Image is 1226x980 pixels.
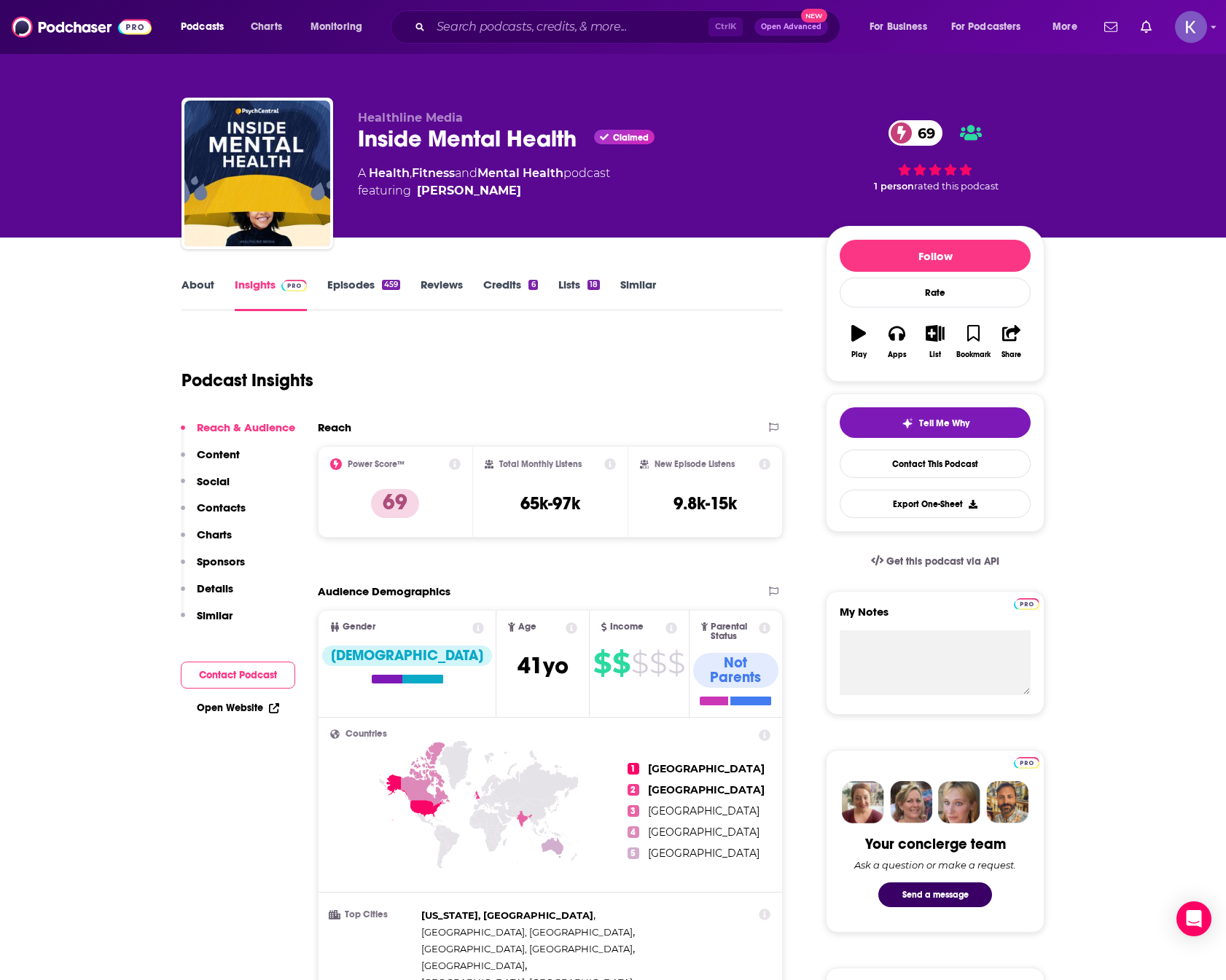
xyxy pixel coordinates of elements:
[181,554,245,581] button: Sponsors
[181,581,233,608] button: Details
[649,651,666,675] span: $
[1175,11,1207,43] button: Show profile menu
[878,315,915,368] button: Apps
[358,111,463,125] span: Healthline Media
[421,926,633,938] span: [GEOGRAPHIC_DATA], [GEOGRAPHIC_DATA]
[859,544,1011,579] a: Get this podcast via API
[628,784,639,796] span: 2
[865,835,1006,853] div: Your concierge team
[851,350,867,359] div: Play
[528,280,537,290] div: 6
[371,489,419,518] p: 69
[358,182,610,200] span: featuring
[197,474,230,488] p: Social
[916,315,954,368] button: List
[986,781,1028,823] img: Jon Profile
[431,15,708,39] input: Search podcasts, credits, & more...
[421,909,593,921] span: [US_STATE], [GEOGRAPHIC_DATA]
[951,17,1021,37] span: For Podcasters
[889,120,942,146] a: 69
[421,943,633,954] span: [GEOGRAPHIC_DATA], [GEOGRAPHIC_DATA]
[878,882,992,907] button: Send a message
[358,165,610,200] div: A podcast
[12,13,152,41] a: Podchaser - Follow, Share and Rate Podcasts
[1002,350,1021,359] div: Share
[197,528,232,541] p: Charts
[859,15,945,39] button: open menu
[587,280,600,290] div: 18
[942,15,1042,39] button: open menu
[1175,11,1207,43] span: Logged in as kpearson13190
[197,608,233,622] p: Similar
[628,805,639,817] span: 3
[421,941,635,957] span: ,
[628,826,639,838] span: 4
[1135,15,1157,39] a: Show notifications dropdown
[345,729,387,739] span: Countries
[1014,757,1039,769] img: Podchaser Pro
[826,111,1045,201] div: 69 1 personrated this podcast
[251,17,282,37] span: Charts
[311,17,362,37] span: Monitoring
[648,826,760,839] span: [GEOGRAPHIC_DATA]
[954,315,992,368] button: Bookmark
[840,240,1031,272] button: Follow
[181,420,295,447] button: Reach & Audience
[613,134,649,141] span: Claimed
[840,407,1031,438] button: tell me why sparkleTell Me Why
[181,528,232,554] button: Charts
[1098,15,1123,39] a: Show notifications dropdown
[648,847,760,860] span: [GEOGRAPHIC_DATA]
[754,18,828,36] button: Open AdvancedNew
[483,278,537,311] a: Credits6
[854,859,1016,871] div: Ask a question or make a request.
[648,762,765,775] span: [GEOGRAPHIC_DATA]
[520,493,580,514] h3: 65k-97k
[382,280,400,290] div: 459
[405,10,854,44] div: Search podcasts, credits, & more...
[181,608,233,635] button: Similar
[1014,598,1039,610] img: Podchaser Pro
[412,166,455,180] a: Fitness
[890,781,932,823] img: Barbara Profile
[673,493,737,514] h3: 9.8k-15k
[902,418,913,429] img: tell me why sparkle
[327,278,400,311] a: Episodes459
[235,278,307,311] a: InsightsPodchaser Pro
[197,420,295,434] p: Reach & Audience
[518,651,569,680] span: 41 yo
[648,804,760,818] span: [GEOGRAPHIC_DATA]
[300,15,381,39] button: open menu
[181,474,230,501] button: Social
[711,622,756,641] span: Parental Status
[840,450,1031,478] a: Contact This Podcast
[1042,15,1096,39] button: open menu
[518,622,536,632] span: Age
[903,120,942,146] span: 69
[801,9,827,23] span: New
[693,653,778,688] div: Not Parents
[938,781,980,823] img: Jules Profile
[840,490,1031,518] button: Export One-Sheet
[956,350,991,359] div: Bookmark
[455,166,477,180] span: and
[369,166,410,180] a: Health
[993,315,1031,368] button: Share
[655,459,735,469] h2: New Episode Listens
[281,280,307,291] img: Podchaser Pro
[914,181,999,192] span: rated this podcast
[181,662,295,689] button: Contact Podcast
[171,15,243,39] button: open menu
[648,783,765,796] span: [GEOGRAPHIC_DATA]
[888,350,907,359] div: Apps
[631,651,648,675] span: $
[421,907,596,924] span: ,
[197,554,245,568] p: Sponsors
[628,763,639,775] span: 1
[197,447,240,461] p: Content
[919,418,969,429] span: Tell Me Why
[842,781,884,823] img: Sydney Profile
[499,459,582,469] h2: Total Monthly Listens
[477,166,563,180] a: Mental Health
[840,315,878,368] button: Play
